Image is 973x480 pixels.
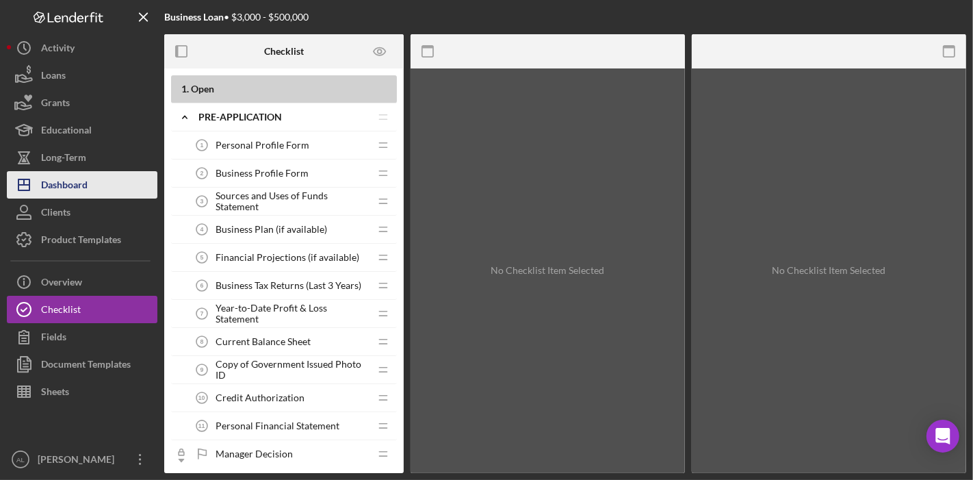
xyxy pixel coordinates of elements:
div: Open Intercom Messenger [926,420,959,453]
span: Credit Authorization [216,392,304,403]
button: Grants [7,89,157,116]
span: Business Tax Returns (Last 3 Years) [216,280,361,291]
button: Sheets [7,378,157,405]
div: Fields [41,323,66,354]
tspan: 3 [200,198,204,205]
tspan: 2 [200,170,204,177]
tspan: 7 [200,310,204,317]
button: AL[PERSON_NAME] [7,446,157,473]
button: Overview [7,268,157,296]
span: Sources and Uses of Funds Statement [216,190,369,212]
div: Product Templates [41,226,121,257]
div: Document Templates [41,351,131,381]
span: Year-to-Date Profit & Loss Statement [216,303,369,325]
div: Checklist [41,296,81,327]
div: Long-Term [41,144,86,175]
span: Current Balance Sheet [216,336,311,347]
tspan: 10 [198,394,205,401]
div: Activity [41,34,75,65]
tspan: 8 [200,338,204,345]
span: Personal Financial Statement [216,420,339,431]
button: Fields [7,323,157,351]
button: Checklist [7,296,157,323]
span: Copy of Government Issued Photo ID [216,359,369,381]
button: Product Templates [7,226,157,253]
tspan: 9 [200,366,204,373]
div: Overview [41,268,82,299]
button: Document Templates [7,351,157,378]
text: AL [16,456,25,464]
span: Manager Decision [216,449,293,459]
button: Long-Term [7,144,157,171]
span: Personal Profile Form [216,140,309,151]
button: Loans [7,62,157,89]
button: Dashboard [7,171,157,199]
tspan: 6 [200,282,204,289]
button: Preview as [365,36,395,67]
div: Dashboard [41,171,88,202]
tspan: 1 [200,142,204,149]
div: Clients [41,199,70,229]
b: Business Loan [164,11,224,23]
div: Sheets [41,378,69,409]
button: Clients [7,199,157,226]
div: • $3,000 - $500,000 [164,12,309,23]
div: Grants [41,89,70,120]
div: No Checklist Item Selected [773,265,886,276]
tspan: 11 [198,422,205,429]
span: Open [191,83,214,94]
tspan: 4 [200,226,204,233]
div: Educational [41,116,92,147]
span: Business Profile Form [216,168,309,179]
div: No Checklist Item Selected [491,265,605,276]
span: 1 . [181,83,189,94]
b: Checklist [264,46,304,57]
button: Educational [7,116,157,144]
div: Pre-Application [198,112,369,123]
button: Activity [7,34,157,62]
tspan: 5 [200,254,204,261]
div: Loans [41,62,66,92]
div: [PERSON_NAME] [34,446,123,477]
span: Business Plan (if available) [216,224,327,235]
span: Financial Projections (if available) [216,252,359,263]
